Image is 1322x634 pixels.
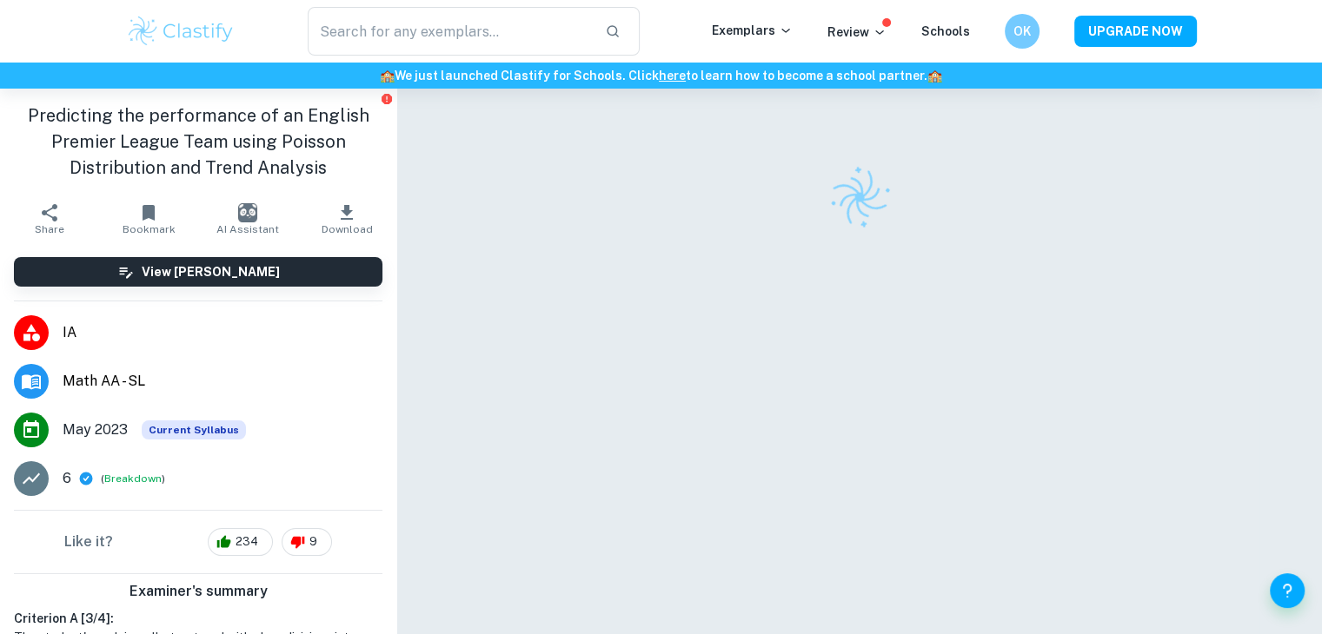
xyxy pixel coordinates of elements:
[63,419,128,440] span: May 2023
[282,528,332,556] div: 9
[659,69,686,83] a: here
[7,581,389,602] h6: Examiner's summary
[142,420,246,439] div: This exemplar is based on the current syllabus. Feel free to refer to it for inspiration/ideas wh...
[1074,16,1197,47] button: UPGRADE NOW
[300,533,327,551] span: 9
[104,471,162,486] button: Breakdown
[198,195,297,243] button: AI Assistant
[208,528,273,556] div: 234
[126,14,236,49] img: Clastify logo
[99,195,198,243] button: Bookmark
[64,532,113,552] h6: Like it?
[1012,22,1032,41] h6: OK
[123,223,176,235] span: Bookmark
[226,533,268,551] span: 234
[35,223,64,235] span: Share
[14,609,382,628] h6: Criterion A [ 3 / 4 ]:
[927,69,942,83] span: 🏫
[921,24,970,38] a: Schools
[63,468,71,489] p: 6
[827,23,887,42] p: Review
[216,223,279,235] span: AI Assistant
[308,7,592,56] input: Search for any exemplars...
[3,66,1319,85] h6: We just launched Clastify for Schools. Click to learn how to become a school partner.
[14,102,382,181] h1: Predicting the performance of an English Premier League Team using Poisson Distribution and Trend...
[322,223,373,235] span: Download
[380,92,393,105] button: Report issue
[63,322,382,343] span: IA
[1270,573,1305,608] button: Help and Feedback
[142,420,246,439] span: Current Syllabus
[712,21,793,40] p: Exemplars
[1005,14,1040,49] button: OK
[63,371,382,392] span: Math AA - SL
[142,262,280,281] h6: View [PERSON_NAME]
[297,195,396,243] button: Download
[238,203,257,222] img: AI Assistant
[101,471,165,487] span: ( )
[14,257,382,287] button: View [PERSON_NAME]
[817,155,901,239] img: Clastify logo
[380,69,395,83] span: 🏫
